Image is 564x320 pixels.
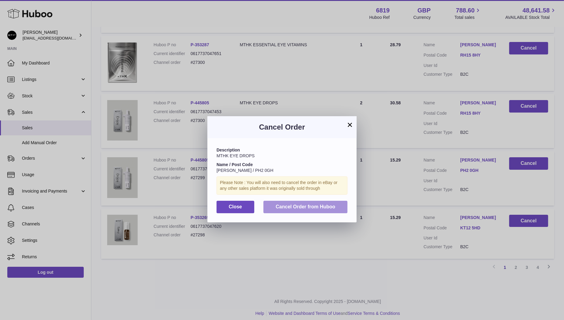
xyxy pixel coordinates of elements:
[217,162,253,167] strong: Name / Post Code
[217,201,254,213] button: Close
[276,204,335,209] span: Cancel Order from Huboo
[217,153,255,158] span: MTHK EYE DROPS
[217,176,347,195] div: Please Note : You will also need to cancel the order in eBay or any other sales platform it was o...
[217,122,347,132] h3: Cancel Order
[263,201,347,213] button: Cancel Order from Huboo
[217,168,273,173] span: [PERSON_NAME] / PH2 0GH
[346,121,354,128] button: ×
[217,148,240,152] strong: Description
[229,204,242,209] span: Close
